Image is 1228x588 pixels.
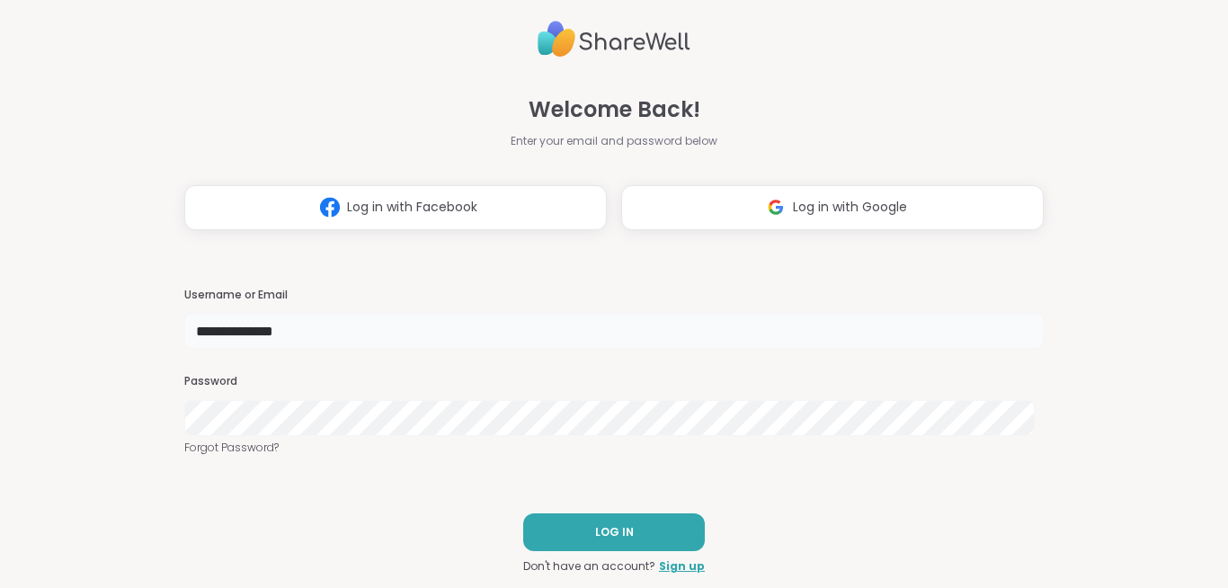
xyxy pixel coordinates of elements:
img: ShareWell Logomark [759,191,793,224]
img: ShareWell Logo [538,13,690,65]
button: Log in with Facebook [184,185,607,230]
img: ShareWell Logomark [313,191,347,224]
span: Log in with Google [793,198,907,217]
span: Log in with Facebook [347,198,477,217]
a: Forgot Password? [184,440,1044,456]
span: LOG IN [595,524,634,540]
h3: Username or Email [184,288,1044,303]
a: Sign up [659,558,705,575]
span: Welcome Back! [529,94,700,126]
span: Enter your email and password below [511,133,717,149]
button: Log in with Google [621,185,1044,230]
h3: Password [184,374,1044,389]
button: LOG IN [523,513,705,551]
span: Don't have an account? [523,558,655,575]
